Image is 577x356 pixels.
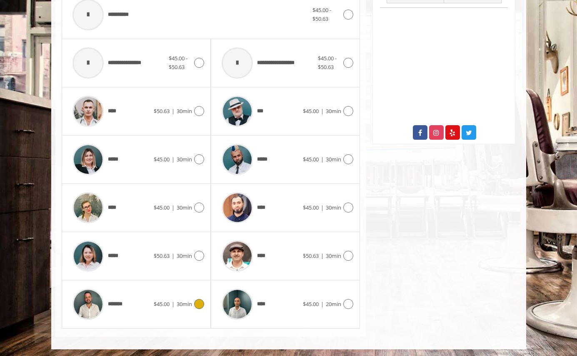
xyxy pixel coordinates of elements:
[303,156,319,163] span: $45.00
[321,204,324,211] span: |
[321,300,324,308] span: |
[303,252,319,260] span: $50.63
[326,107,341,115] span: 30min
[326,252,341,260] span: 30min
[154,300,170,308] span: $45.00
[172,107,175,115] span: |
[177,107,192,115] span: 30min
[318,54,337,71] span: $45.00 - $50.63
[154,252,170,260] span: $50.63
[312,6,331,22] span: $45.00 - $50.63
[154,107,170,115] span: $50.63
[326,204,341,211] span: 30min
[154,156,170,163] span: $45.00
[177,252,192,260] span: 30min
[177,300,192,308] span: 30min
[169,54,187,71] span: $45.00 - $50.63
[172,156,175,163] span: |
[172,204,175,211] span: |
[326,300,341,308] span: 20min
[154,204,170,211] span: $45.00
[172,300,175,308] span: |
[321,107,324,115] span: |
[321,252,324,260] span: |
[177,156,192,163] span: 30min
[303,300,319,308] span: $45.00
[326,156,341,163] span: 30min
[177,204,192,211] span: 30min
[303,204,319,211] span: $45.00
[172,252,175,260] span: |
[303,107,319,115] span: $45.00
[321,156,324,163] span: |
